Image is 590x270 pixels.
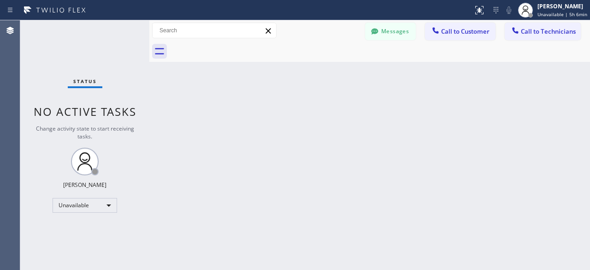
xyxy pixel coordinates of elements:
input: Search [153,23,276,38]
button: Call to Customer [425,23,496,40]
div: Unavailable [53,198,117,213]
span: Status [73,78,97,84]
span: Change activity state to start receiving tasks. [36,125,134,140]
button: Messages [365,23,416,40]
div: [PERSON_NAME] [537,2,587,10]
span: No active tasks [34,104,136,119]
span: Unavailable | 5h 6min [537,11,587,18]
div: [PERSON_NAME] [63,181,106,189]
span: Call to Customer [441,27,490,36]
button: Mute [502,4,515,17]
button: Call to Technicians [505,23,581,40]
span: Call to Technicians [521,27,576,36]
